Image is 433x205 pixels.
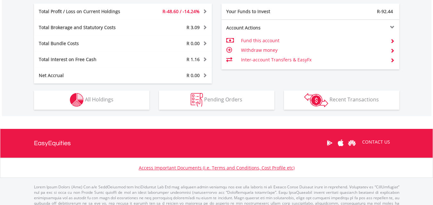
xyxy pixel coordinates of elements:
a: Apple [335,133,346,153]
div: Account Actions [221,25,311,31]
button: Pending Orders [159,91,274,110]
div: Total Interest on Free Cash [34,56,138,63]
div: Your Funds to Invest [221,8,311,15]
td: Inter-account Transfers & EasyFx [241,55,385,65]
a: Huawei [346,133,358,153]
span: R-48.60 / -14.24% [162,8,200,14]
div: Total Bundle Costs [34,40,138,47]
span: R 0.00 [187,40,200,46]
span: R-92.44 [377,8,393,14]
button: Recent Transactions [284,91,399,110]
td: Withdraw money [241,45,385,55]
span: All Holdings [85,96,113,103]
img: holdings-wht.png [70,93,84,107]
img: pending_instructions-wht.png [191,93,203,107]
a: EasyEquities [34,129,71,158]
a: Access Important Documents (i.e. Terms and Conditions, Cost Profile etc) [139,165,295,171]
div: Net Accrual [34,72,138,79]
span: R 1.16 [187,56,200,62]
a: CONTACT US [358,133,395,151]
a: Google Play [324,133,335,153]
div: Total Brokerage and Statutory Costs [34,24,138,31]
img: transactions-zar-wht.png [304,93,328,107]
span: R 3.09 [187,24,200,30]
div: Total Profit / Loss on Current Holdings [34,8,138,15]
td: Fund this account [241,36,385,45]
span: Pending Orders [204,96,242,103]
button: All Holdings [34,91,149,110]
span: Recent Transactions [329,96,379,103]
span: R 0.00 [187,72,200,78]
